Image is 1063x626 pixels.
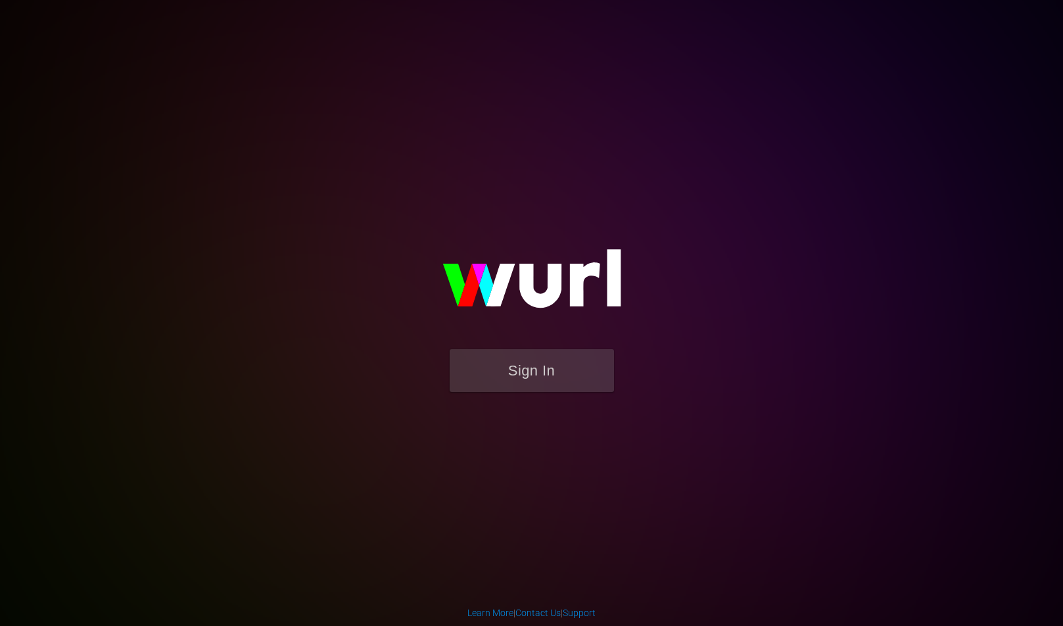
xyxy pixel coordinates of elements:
[400,221,663,349] img: wurl-logo-on-black-223613ac3d8ba8fe6dc639794a292ebdb59501304c7dfd60c99c58986ef67473.svg
[515,608,561,618] a: Contact Us
[563,608,596,618] a: Support
[467,606,596,619] div: | |
[467,608,513,618] a: Learn More
[450,349,614,392] button: Sign In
